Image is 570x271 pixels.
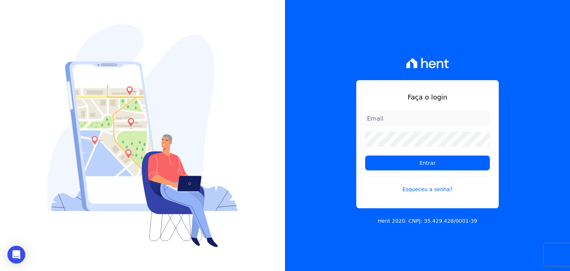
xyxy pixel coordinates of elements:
[378,217,477,225] p: Hent 2020. CNPJ: 35.429.428/0001-39
[7,246,25,264] div: Open Intercom Messenger
[365,92,490,102] h1: Faça o login
[365,111,490,126] input: Email
[365,156,490,170] input: Entrar
[47,24,238,247] img: Login
[365,176,490,193] a: Esqueceu a senha?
